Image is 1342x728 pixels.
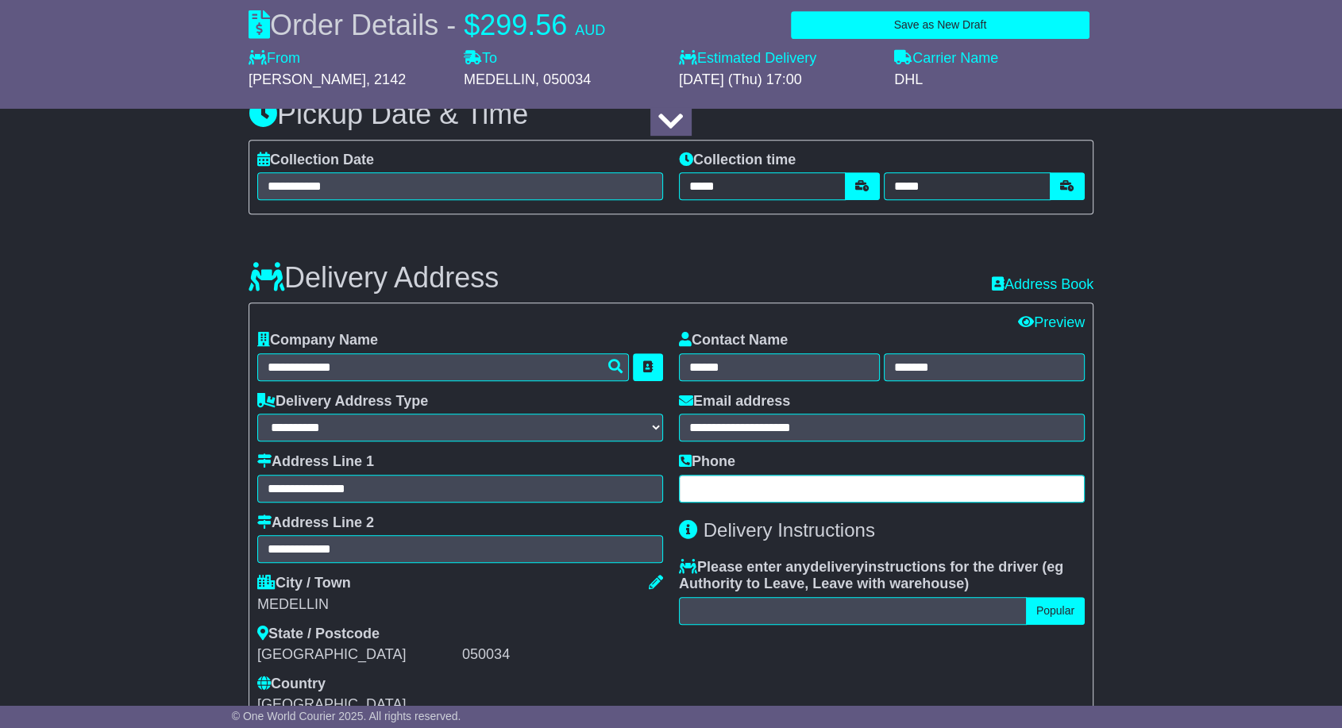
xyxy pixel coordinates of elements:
label: Company Name [257,332,378,349]
span: [GEOGRAPHIC_DATA] [257,696,406,712]
span: 299.56 [480,9,567,41]
span: $ [464,9,480,41]
div: [GEOGRAPHIC_DATA] [257,646,458,664]
button: Save as New Draft [791,11,1089,39]
label: Email address [679,393,790,410]
label: Collection time [679,152,796,169]
label: Delivery Address Type [257,393,428,410]
div: Order Details - [249,8,605,42]
label: Please enter any instructions for the driver ( ) [679,559,1085,593]
label: State / Postcode [257,626,380,643]
label: Contact Name [679,332,788,349]
label: Address Line 2 [257,514,374,532]
span: © One World Courier 2025. All rights reserved. [232,710,461,722]
a: Preview [1018,314,1085,330]
span: Delivery Instructions [704,519,875,541]
span: , 050034 [535,71,591,87]
label: Collection Date [257,152,374,169]
a: Address Book [992,276,1093,292]
span: eg Authority to Leave, Leave with warehouse [679,559,1063,592]
div: 050034 [462,646,663,664]
h3: Pickup Date & Time [249,98,1093,130]
label: To [464,50,497,67]
label: City / Town [257,575,351,592]
div: MEDELLIN [257,596,663,614]
label: Carrier Name [894,50,998,67]
button: Popular [1026,597,1085,625]
label: Address Line 1 [257,453,374,471]
span: , 2142 [366,71,406,87]
label: Country [257,676,326,693]
span: MEDELLIN [464,71,535,87]
div: [DATE] (Thu) 17:00 [679,71,878,89]
h3: Delivery Address [249,262,499,294]
span: [PERSON_NAME] [249,71,366,87]
span: AUD [575,22,605,38]
span: delivery [810,559,864,575]
label: Phone [679,453,735,471]
label: Estimated Delivery [679,50,878,67]
label: From [249,50,300,67]
div: DHL [894,71,1093,89]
